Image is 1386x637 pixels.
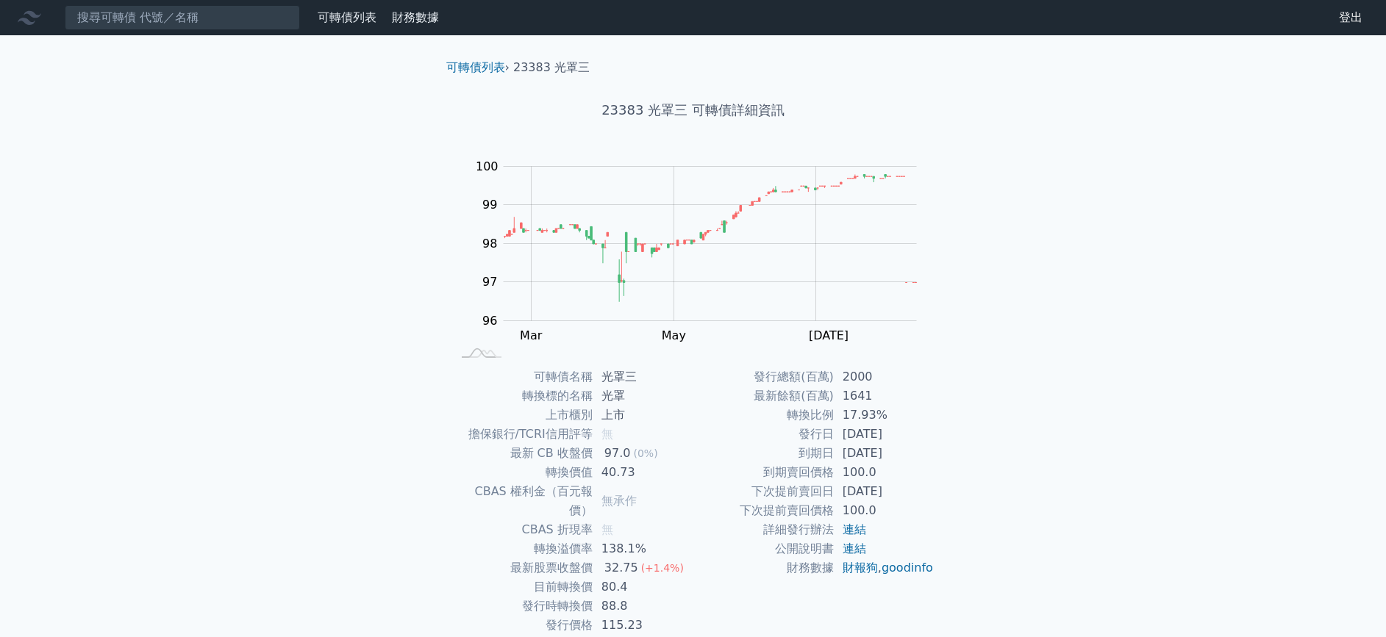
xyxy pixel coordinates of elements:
a: 可轉債列表 [446,60,505,74]
tspan: May [662,328,686,342]
span: 無承作 [601,494,637,508]
td: 發行日 [693,425,834,444]
td: [DATE] [834,482,935,501]
tspan: [DATE] [809,328,849,342]
span: 無 [601,427,613,441]
td: [DATE] [834,425,935,444]
td: CBAS 折現率 [452,520,593,539]
td: 可轉債名稱 [452,367,593,386]
td: 80.4 [593,577,693,597]
a: 財報狗 [843,561,878,575]
td: 2000 [834,367,935,386]
h1: 23383 光罩三 可轉債詳細資訊 [435,100,952,120]
td: 轉換比例 [693,406,834,425]
td: 1641 [834,386,935,406]
td: 最新股票收盤價 [452,558,593,577]
td: 發行價格 [452,616,593,635]
td: CBAS 權利金（百元報價） [452,482,593,520]
td: 轉換標的名稱 [452,386,593,406]
td: 擔保銀行/TCRI信用評等 [452,425,593,444]
input: 搜尋可轉債 代號／名稱 [65,5,300,30]
span: 無 [601,522,613,536]
td: 100.0 [834,463,935,482]
td: , [834,558,935,577]
td: 轉換溢價率 [452,539,593,558]
tspan: 99 [482,198,497,212]
td: 最新 CB 收盤價 [452,444,593,463]
td: 100.0 [834,501,935,520]
td: 發行總額(百萬) [693,367,834,386]
td: 到期賣回價格 [693,463,834,482]
td: 下次提前賣回日 [693,482,834,501]
td: 115.23 [593,616,693,635]
div: 97.0 [601,444,634,463]
li: › [446,59,510,76]
a: 可轉債列表 [318,10,376,24]
td: 88.8 [593,597,693,616]
td: 上市 [593,406,693,425]
span: (+1.4%) [641,562,684,574]
tspan: Mar [520,328,543,342]
td: 詳細發行辦法 [693,520,834,539]
td: 光罩三 [593,367,693,386]
td: 財務數據 [693,558,834,577]
td: [DATE] [834,444,935,463]
div: 32.75 [601,558,641,577]
li: 23383 光罩三 [513,59,590,76]
td: 17.93% [834,406,935,425]
td: 到期日 [693,444,834,463]
g: Chart [468,159,939,342]
td: 40.73 [593,463,693,482]
tspan: 100 [476,159,499,173]
td: 光罩 [593,386,693,406]
tspan: 98 [482,237,497,251]
td: 上市櫃別 [452,406,593,425]
td: 最新餘額(百萬) [693,386,834,406]
td: 轉換價值 [452,463,593,482]
a: 連結 [843,522,866,536]
a: 連結 [843,541,866,555]
td: 發行時轉換價 [452,597,593,616]
td: 目前轉換價 [452,577,593,597]
td: 下次提前賣回價格 [693,501,834,520]
a: goodinfo [882,561,933,575]
a: 登出 [1327,6,1374,29]
span: (0%) [633,447,657,459]
tspan: 97 [482,275,497,289]
tspan: 96 [482,314,497,328]
td: 公開說明書 [693,539,834,558]
td: 138.1% [593,539,693,558]
a: 財務數據 [392,10,439,24]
